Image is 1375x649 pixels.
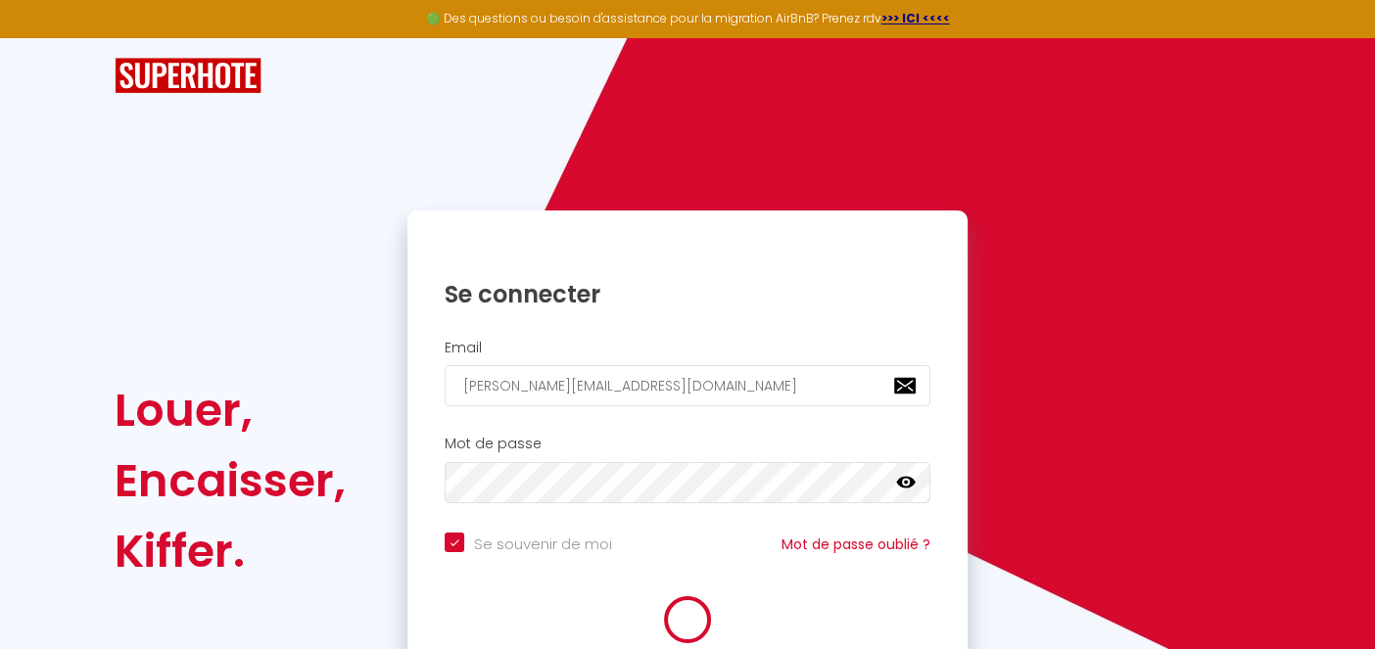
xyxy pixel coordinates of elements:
div: Encaisser, [115,445,346,516]
div: Kiffer. [115,516,346,586]
a: Mot de passe oublié ? [782,534,930,554]
h2: Mot de passe [445,436,930,452]
input: Ton Email [445,365,930,406]
h1: Se connecter [445,279,930,309]
h2: Email [445,340,930,356]
a: >>> ICI <<<< [881,10,950,26]
div: Louer, [115,375,346,445]
img: SuperHote logo [115,58,261,94]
